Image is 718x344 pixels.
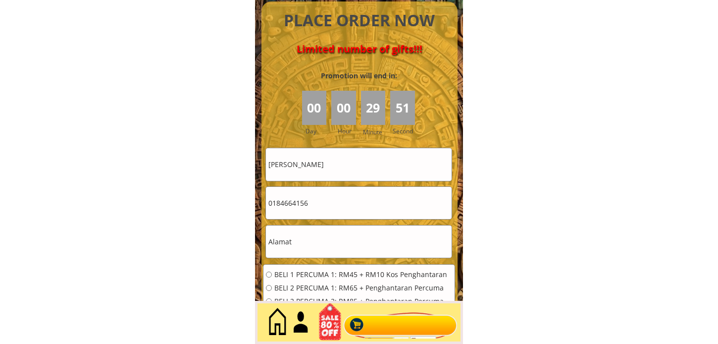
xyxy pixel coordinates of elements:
[266,148,452,180] input: Nama
[303,70,415,81] h3: Promotion will end in:
[363,127,385,137] h3: Minute
[274,298,448,305] span: BELI 2 PERCUMA 2: RM85 + Penghantaran Percuma
[273,43,446,55] h4: Limited number of gifts!!!
[306,126,330,136] h3: Day
[266,226,452,258] input: Alamat
[338,126,359,136] h3: Hour
[266,187,452,219] input: Telefon
[273,9,446,32] h4: PLACE ORDER NOW
[274,285,448,291] span: BELI 2 PERCUMA 1: RM65 + Penghantaran Percuma
[393,126,417,136] h3: Second
[274,271,448,278] span: BELI 1 PERCUMA 1: RM45 + RM10 Kos Penghantaran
